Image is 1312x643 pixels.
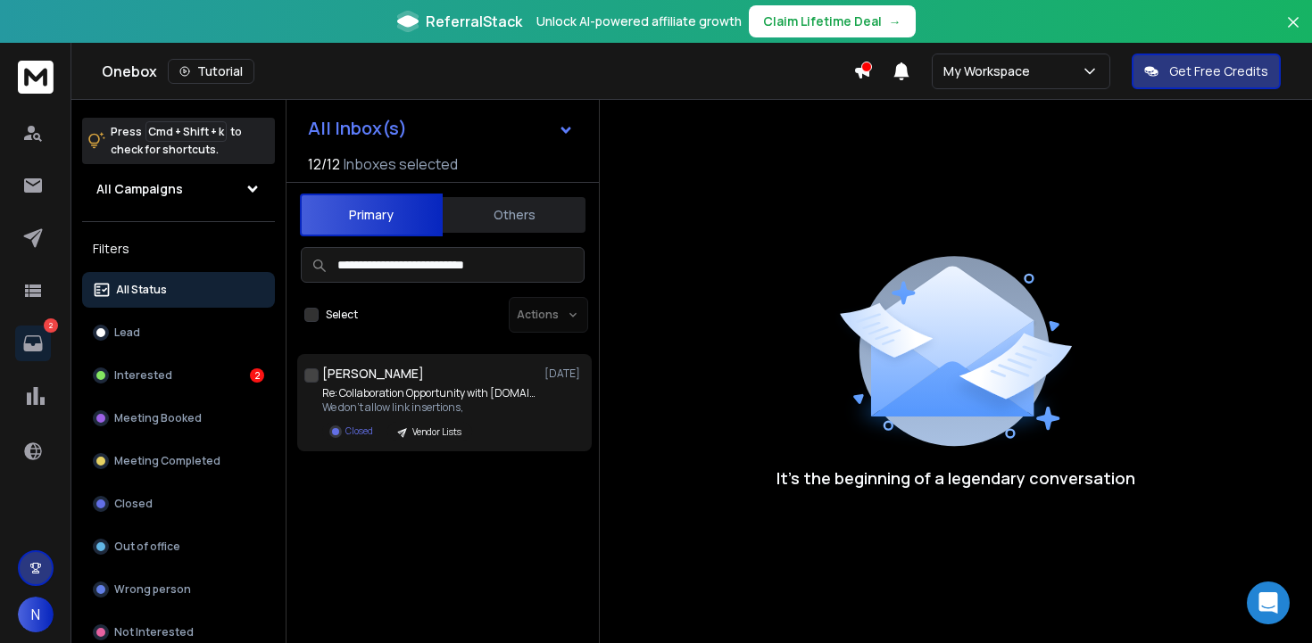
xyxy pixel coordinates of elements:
[82,486,275,522] button: Closed
[322,365,424,383] h1: [PERSON_NAME]
[412,425,461,439] p: Vendor Lists
[114,368,172,383] p: Interested
[82,358,275,393] button: Interested2
[114,326,140,340] p: Lead
[18,597,54,632] button: N
[776,466,1135,490] p: It’s the beginning of a legendary conversation
[82,400,275,436] button: Meeting Booked
[82,315,275,350] button: Lead
[308,120,407,137] h1: All Inbox(s)
[426,11,522,32] span: ReferralStack
[82,529,275,565] button: Out of office
[82,443,275,479] button: Meeting Completed
[308,153,340,175] span: 12 / 12
[344,153,458,175] h3: Inboxes selected
[294,111,588,146] button: All Inbox(s)
[145,121,227,142] span: Cmd + Shift + k
[114,454,220,468] p: Meeting Completed
[114,625,194,639] p: Not Interested
[345,425,373,438] p: Closed
[111,123,242,159] p: Press to check for shortcuts.
[443,195,585,235] button: Others
[114,497,153,511] p: Closed
[82,236,275,261] h3: Filters
[749,5,916,37] button: Claim Lifetime Deal→
[250,368,264,383] div: 2
[82,572,275,607] button: Wrong person
[326,308,358,322] label: Select
[536,12,742,30] p: Unlock AI-powered affiliate growth
[82,272,275,308] button: All Status
[1132,54,1281,89] button: Get Free Credits
[322,400,536,415] p: We don't allow link insertions,
[114,540,180,554] p: Out of office
[889,12,901,30] span: →
[116,283,167,297] p: All Status
[322,386,536,400] p: Re: Collaboration Opportunity with [DOMAIN_NAME]
[943,62,1037,80] p: My Workspace
[102,59,853,84] div: Onebox
[114,582,191,597] p: Wrong person
[1169,62,1268,80] p: Get Free Credits
[114,411,202,425] p: Meeting Booked
[82,171,275,207] button: All Campaigns
[1247,581,1290,624] div: Open Intercom Messenger
[96,180,183,198] h1: All Campaigns
[300,194,443,236] button: Primary
[1282,11,1305,54] button: Close banner
[44,318,58,333] p: 2
[168,59,254,84] button: Tutorial
[544,367,585,381] p: [DATE]
[15,326,51,361] a: 2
